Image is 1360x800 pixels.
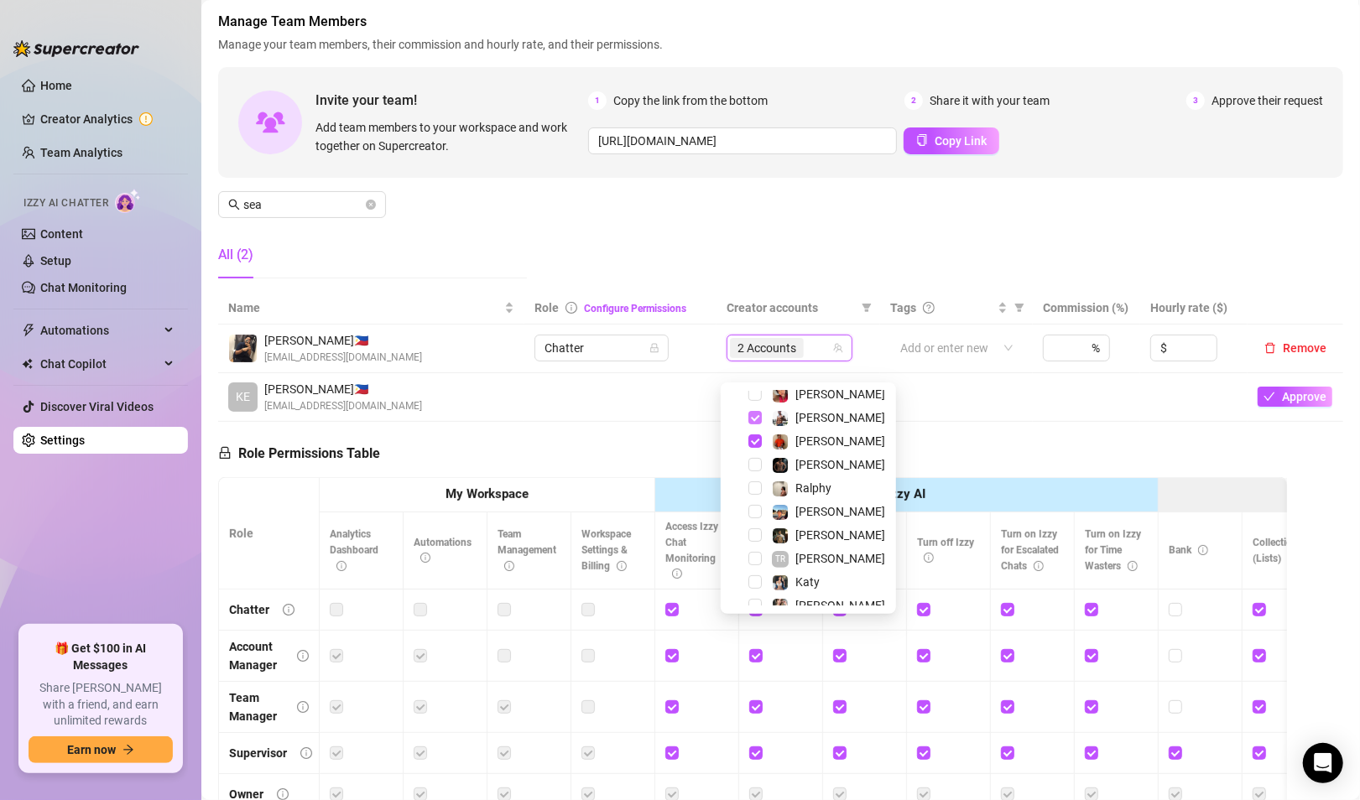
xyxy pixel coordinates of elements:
[1264,391,1275,403] span: check
[330,528,378,572] span: Analytics Dashboard
[795,528,885,542] span: [PERSON_NAME]
[264,350,422,366] span: [EMAIL_ADDRESS][DOMAIN_NAME]
[930,91,1050,110] span: Share it with your team
[236,387,250,406] span: KE
[229,688,284,725] div: Team Manager
[1258,338,1333,358] button: Remove
[833,343,843,353] span: team
[773,458,788,473] img: Trent
[795,575,820,589] span: Katy
[1011,295,1028,320] span: filter
[1014,303,1024,313] span: filter
[748,505,762,518] span: Select tree node
[775,553,785,566] span: TR
[40,254,71,268] a: Setup
[218,12,1343,32] span: Manage Team Members
[748,481,762,495] span: Select tree node
[13,40,139,57] img: logo-BBDzfeDw.svg
[773,505,788,520] img: Zach
[748,458,762,471] span: Select tree node
[888,486,926,501] strong: Izzy AI
[890,299,916,317] span: Tags
[773,434,788,449] img: Justin
[665,521,725,580] span: Access Izzy - Chat Monitoring
[297,650,309,662] span: info-circle
[498,528,556,572] span: Team Management
[504,561,514,571] span: info-circle
[748,387,762,401] span: Select tree node
[1198,545,1208,555] span: info-circle
[672,569,682,579] span: info-circle
[29,736,173,763] button: Earn nowarrow-right
[1140,292,1248,325] th: Hourly rate ($)
[229,744,287,762] div: Supervisor
[917,537,974,564] span: Turn off Izzy
[67,743,116,756] span: Earn now
[748,434,762,448] span: Select tree node
[22,324,35,337] span: thunderbolt
[122,744,134,756] span: arrow-right
[29,641,173,673] span: 🎁 Get $100 in AI Messages
[229,335,257,362] img: Sean Carino
[773,411,788,426] img: JUSTIN
[218,35,1343,54] span: Manage your team members, their commission and hourly rate, and their permissions.
[420,553,430,563] span: info-circle
[23,195,108,211] span: Izzy AI Chatter
[737,339,796,357] span: 2 Accounts
[1128,561,1138,571] span: info-circle
[748,528,762,542] span: Select tree node
[581,528,631,572] span: Workspace Settings & Billing
[228,299,501,317] span: Name
[229,637,284,674] div: Account Manager
[795,505,885,518] span: [PERSON_NAME]
[40,227,83,241] a: Content
[773,575,788,590] img: Katy
[1258,387,1332,407] button: Approve
[1186,91,1205,110] span: 3
[727,299,855,317] span: Creator accounts
[795,481,831,495] span: Ralphy
[22,358,33,370] img: Chat Copilot
[1282,390,1326,403] span: Approve
[40,317,159,344] span: Automations
[773,387,788,403] img: Vanessa
[366,200,376,210] button: close-circle
[613,91,768,110] span: Copy the link from the bottom
[229,600,269,619] div: Chatter
[414,537,472,564] span: Automations
[446,486,529,501] strong: My Workspace
[748,599,762,612] span: Select tree node
[218,444,380,464] h5: Role Permissions Table
[336,561,347,571] span: info-circle
[40,351,159,377] span: Chat Copilot
[795,411,885,424] span: [PERSON_NAME]
[1283,341,1326,355] span: Remove
[1211,91,1323,110] span: Approve their request
[858,295,875,320] span: filter
[283,604,294,616] span: info-circle
[1033,292,1140,325] th: Commission (%)
[297,701,309,713] span: info-circle
[40,79,72,92] a: Home
[935,134,987,148] span: Copy Link
[588,91,607,110] span: 1
[1001,528,1059,572] span: Turn on Izzy for Escalated Chats
[1034,561,1044,571] span: info-circle
[218,292,524,325] th: Name
[40,434,85,447] a: Settings
[545,335,659,361] span: Chatter
[1085,528,1141,572] span: Turn on Izzy for Time Wasters
[1169,544,1208,556] span: Bank
[264,331,422,350] span: [PERSON_NAME] 🇵🇭
[923,302,935,314] span: question-circle
[748,575,762,589] span: Select tree node
[315,118,581,155] span: Add team members to your workspace and work together on Supercreator.
[300,747,312,759] span: info-circle
[228,199,240,210] span: search
[649,343,659,353] span: lock
[748,411,762,424] span: Select tree node
[218,245,253,265] div: All (2)
[264,398,422,414] span: [EMAIL_ADDRESS][DOMAIN_NAME]
[862,303,872,313] span: filter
